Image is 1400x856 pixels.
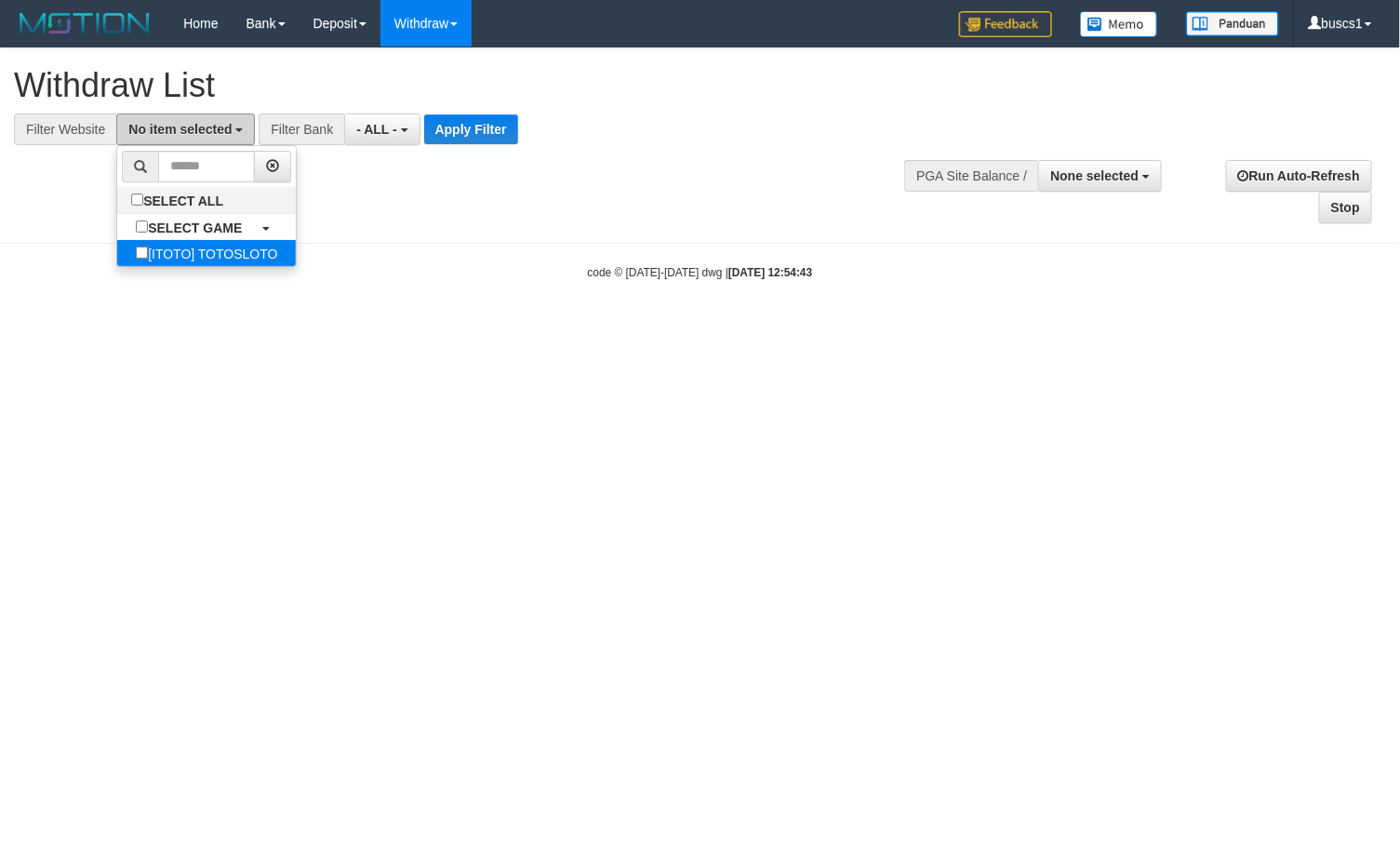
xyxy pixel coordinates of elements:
button: No item selected [116,114,255,145]
strong: [DATE] 12:54:43 [728,266,812,279]
span: None selected [1050,168,1139,183]
button: Apply Filter [424,114,518,144]
div: Filter Website [14,114,116,145]
div: PGA Site Balance / [904,160,1038,192]
div: Filter Bank [259,114,344,145]
a: Stop [1319,192,1372,223]
span: No item selected [128,122,232,137]
img: panduan.png [1186,11,1279,36]
button: - ALL - [344,114,420,145]
input: SELECT ALL [131,194,143,206]
span: - ALL - [356,122,397,137]
b: SELECT GAME [148,221,242,235]
input: [ITOTO] TOTOSLOTO [136,247,148,259]
img: Button%20Memo.svg [1080,11,1158,37]
img: Feedback.jpg [959,11,1052,37]
a: Run Auto-Refresh [1226,160,1372,192]
label: SELECT ALL [117,187,242,213]
input: SELECT GAME [136,221,148,233]
label: [ITOTO] TOTOSLOTO [117,240,296,266]
h1: Withdraw List [14,67,914,104]
small: code © [DATE]-[DATE] dwg | [588,266,813,279]
button: None selected [1038,160,1162,192]
a: SELECT GAME [117,214,296,240]
img: MOTION_logo.png [14,9,155,37]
